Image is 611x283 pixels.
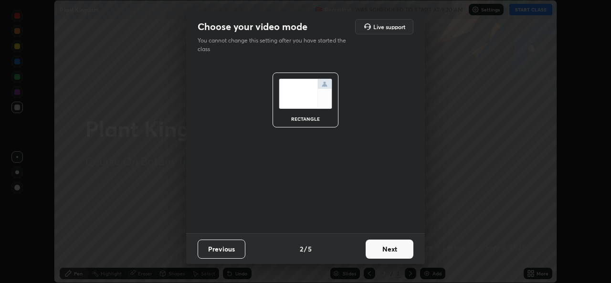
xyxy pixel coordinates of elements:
[198,36,352,53] p: You cannot change this setting after you have started the class
[279,79,332,109] img: normalScreenIcon.ae25ed63.svg
[286,116,325,121] div: rectangle
[366,240,413,259] button: Next
[198,21,307,33] h2: Choose your video mode
[300,244,303,254] h4: 2
[308,244,312,254] h4: 5
[373,24,405,30] h5: Live support
[198,240,245,259] button: Previous
[304,244,307,254] h4: /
